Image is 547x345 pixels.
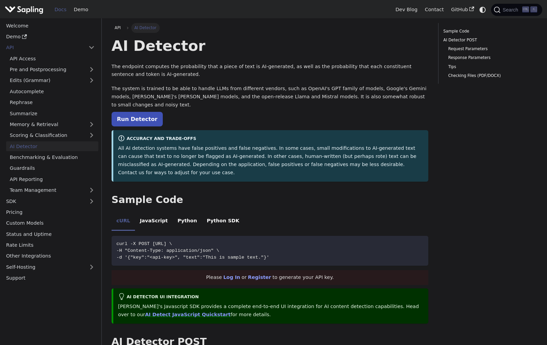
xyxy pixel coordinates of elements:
p: All AI detection systems have false positives and false negatives. In some cases, small modificat... [118,144,424,177]
h2: Sample Code [112,194,428,206]
a: Memory & Retrieval [6,120,98,129]
a: AI Detect JavaScript Quickstart [145,312,231,317]
a: Support [2,273,98,283]
span: Search [501,7,522,13]
li: JavaScript [135,212,173,231]
li: Python SDK [202,212,244,231]
a: Docs [51,4,70,15]
a: Pre and Postprocessing [6,65,98,75]
a: Demo [2,32,98,42]
a: Checking Files (PDF/DOCX) [448,73,532,79]
a: API [112,23,124,33]
a: Sample Code [443,28,535,35]
div: Please or to generate your API key. [112,270,428,285]
a: Custom Models [2,218,98,228]
a: Sapling.ai [5,5,46,15]
a: Self-Hosting [2,262,98,272]
button: Search (Ctrl+K) [491,4,542,16]
a: Request Parameters [448,46,532,52]
span: AI Detector [131,23,160,33]
a: Team Management [6,185,98,195]
a: Response Parameters [448,55,532,61]
a: Welcome [2,21,98,31]
a: Other Integrations [2,251,98,261]
a: GitHub [447,4,477,15]
p: [PERSON_NAME]'s Javascript SDK provides a complete end-to-end UI integration for AI content detec... [118,303,424,319]
a: Scoring & Classification [6,130,98,140]
button: Collapse sidebar category 'API' [85,43,98,53]
button: Switch between dark and light mode (currently system mode) [478,5,488,15]
button: Expand sidebar category 'SDK' [85,196,98,206]
a: API Reporting [6,174,98,184]
a: Tips [448,64,532,70]
a: Pricing [2,207,98,217]
div: Accuracy and Trade-offs [118,135,424,143]
a: Benchmarking & Evaluation [6,153,98,162]
a: Dev Blog [392,4,421,15]
a: Log In [223,275,240,280]
a: API Access [6,54,98,63]
h1: AI Detector [112,37,428,55]
a: AI Detector [6,141,98,151]
nav: Breadcrumbs [112,23,428,33]
a: Demo [70,4,92,15]
a: Run Detector [112,112,163,126]
span: curl -X POST [URL] \ [116,241,172,246]
div: AI Detector UI integration [118,293,424,301]
a: Edits (Grammar) [6,76,98,85]
span: -d '{"key":"<api-key>", "text":"This is sample text."}' [116,255,269,260]
a: Contact [421,4,448,15]
p: The endpoint computes the probability that a piece of text is AI-generated, as well as the probab... [112,63,428,79]
li: cURL [112,212,135,231]
a: Autocomplete [6,86,98,96]
span: API [115,25,121,30]
span: -H "Content-Type: application/json" \ [116,248,219,253]
p: The system is trained to be able to handle LLMs from different vendors, such as OpenAI's GPT fami... [112,85,428,109]
a: SDK [2,196,85,206]
a: API [2,43,85,53]
a: AI Detector POST [443,37,535,43]
a: Rate Limits [2,240,98,250]
a: Status and Uptime [2,229,98,239]
a: Guardrails [6,163,98,173]
a: Summarize [6,108,98,118]
a: Rephrase [6,98,98,107]
a: Register [248,275,271,280]
img: Sapling.ai [5,5,43,15]
li: Python [173,212,202,231]
kbd: K [530,6,537,13]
